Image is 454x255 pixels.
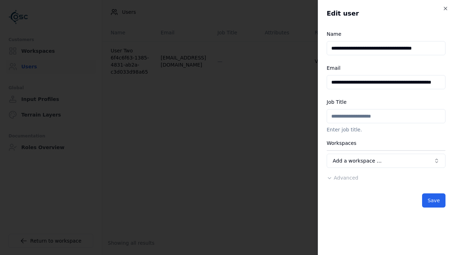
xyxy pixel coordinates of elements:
[333,157,382,164] span: Add a workspace …
[334,175,358,181] span: Advanced
[327,65,340,71] label: Email
[327,99,347,105] label: Job Title
[327,126,445,133] p: Enter job title.
[422,193,445,208] button: Save
[327,31,341,37] label: Name
[327,174,358,181] button: Advanced
[327,8,445,18] h2: Edit user
[327,140,356,146] label: Workspaces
